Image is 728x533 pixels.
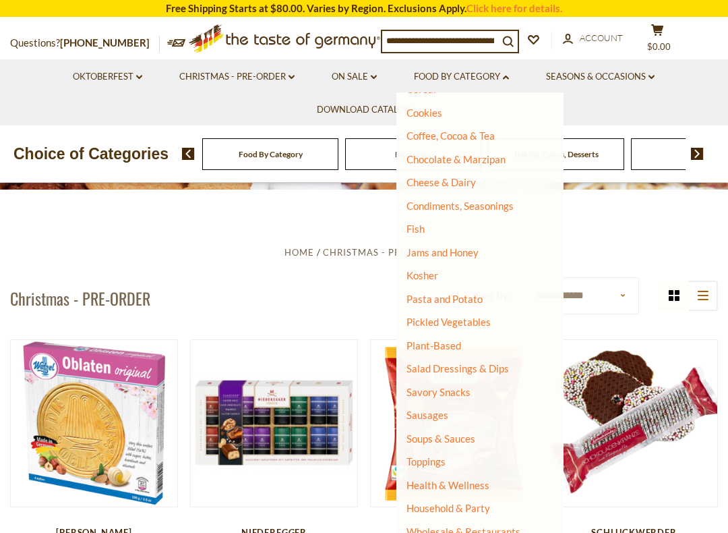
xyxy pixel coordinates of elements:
[691,148,704,160] img: next arrow
[406,409,448,421] a: Sausages
[10,288,150,308] h1: Christmas - PRE-ORDER
[406,293,483,305] a: Pasta and Potato
[11,340,177,507] img: Wetzel Original Oblaten with Sugar Hazelnut Almond Filling, 3.5 oz.
[406,386,471,398] a: Savory Snacks
[406,316,491,328] a: Pickled Vegetables
[406,432,475,445] a: Soups & Sauces
[406,499,490,517] a: Household & Party
[637,24,677,57] button: $0.00
[10,34,160,52] p: Questions?
[406,362,509,374] a: Salad Dressings & Dips
[395,149,431,159] a: Beverages
[406,223,425,235] a: Fish
[406,107,442,119] a: Cookies
[546,69,655,84] a: Seasons & Occasions
[182,148,195,160] img: previous arrow
[466,2,562,14] a: Click here for details.
[239,149,303,159] a: Food By Category
[647,41,671,52] span: $0.00
[191,340,357,507] img: Niederegger "Dark Classics Nut Variations" Pralines with Dark and Milk Chocolate Marzipan Variety...
[406,200,514,212] a: Condiments, Seasonings
[179,69,295,84] a: Christmas - PRE-ORDER
[406,269,438,281] a: Kosher
[284,247,314,258] a: Home
[406,339,461,352] a: Plant-Based
[406,476,489,495] a: Health & Wellness
[406,130,495,142] a: Coffee, Cocoa & Tea
[406,83,436,95] a: Cereal
[406,153,506,165] a: Chocolate & Marzipan
[332,69,377,84] a: On Sale
[551,340,717,507] img: Schluckwerder Chocolate Wreath with Non-Pareille, 125g
[371,340,537,507] img: Riegelein "Eierlikör" Eggnog Brandy Chocolate Pine Cone Ornaments, 3.5 oz
[414,69,509,84] a: Food By Category
[406,455,446,468] a: Toppings
[317,103,411,117] a: Download Catalog
[73,69,142,84] a: Oktoberfest
[563,31,623,46] a: Account
[323,247,444,258] a: Christmas - PRE-ORDER
[60,36,150,49] a: [PHONE_NUMBER]
[406,176,476,188] a: Cheese & Dairy
[406,246,479,258] a: Jams and Honey
[580,32,623,43] span: Account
